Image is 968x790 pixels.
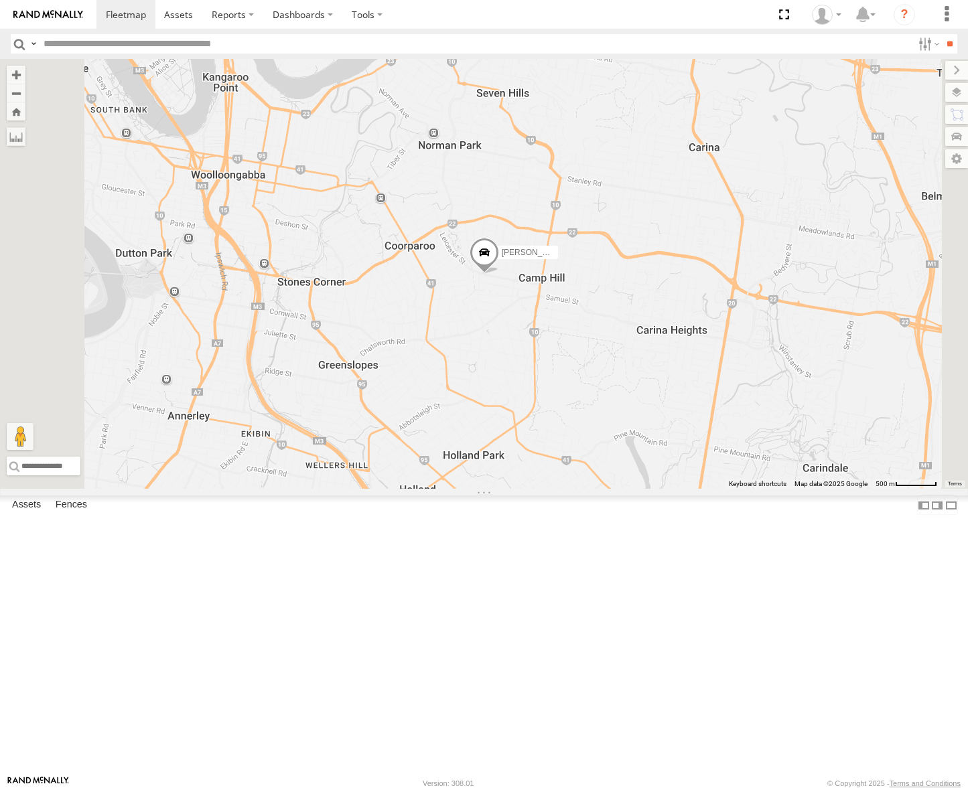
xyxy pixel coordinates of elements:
[729,479,786,489] button: Keyboard shortcuts
[890,779,961,787] a: Terms and Conditions
[948,481,962,487] a: Terms (opens in new tab)
[894,4,915,25] i: ?
[794,480,868,487] span: Map data ©2025 Google
[807,5,846,25] div: James Oakden
[7,102,25,121] button: Zoom Home
[5,496,48,515] label: Assets
[28,34,39,54] label: Search Query
[501,248,597,258] span: [PERSON_NAME] - Yellow
[7,84,25,102] button: Zoom out
[7,777,69,790] a: Visit our Website
[945,495,958,515] label: Hide Summary Table
[423,779,474,787] div: Version: 308.01
[872,479,941,489] button: Map scale: 500 m per 59 pixels
[945,149,968,168] label: Map Settings
[7,127,25,146] label: Measure
[7,66,25,84] button: Zoom in
[827,779,961,787] div: © Copyright 2025 -
[13,10,83,19] img: rand-logo.svg
[917,495,930,515] label: Dock Summary Table to the Left
[49,496,94,515] label: Fences
[7,423,33,450] button: Drag Pegman onto the map to open Street View
[913,34,942,54] label: Search Filter Options
[876,480,895,487] span: 500 m
[930,495,944,515] label: Dock Summary Table to the Right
